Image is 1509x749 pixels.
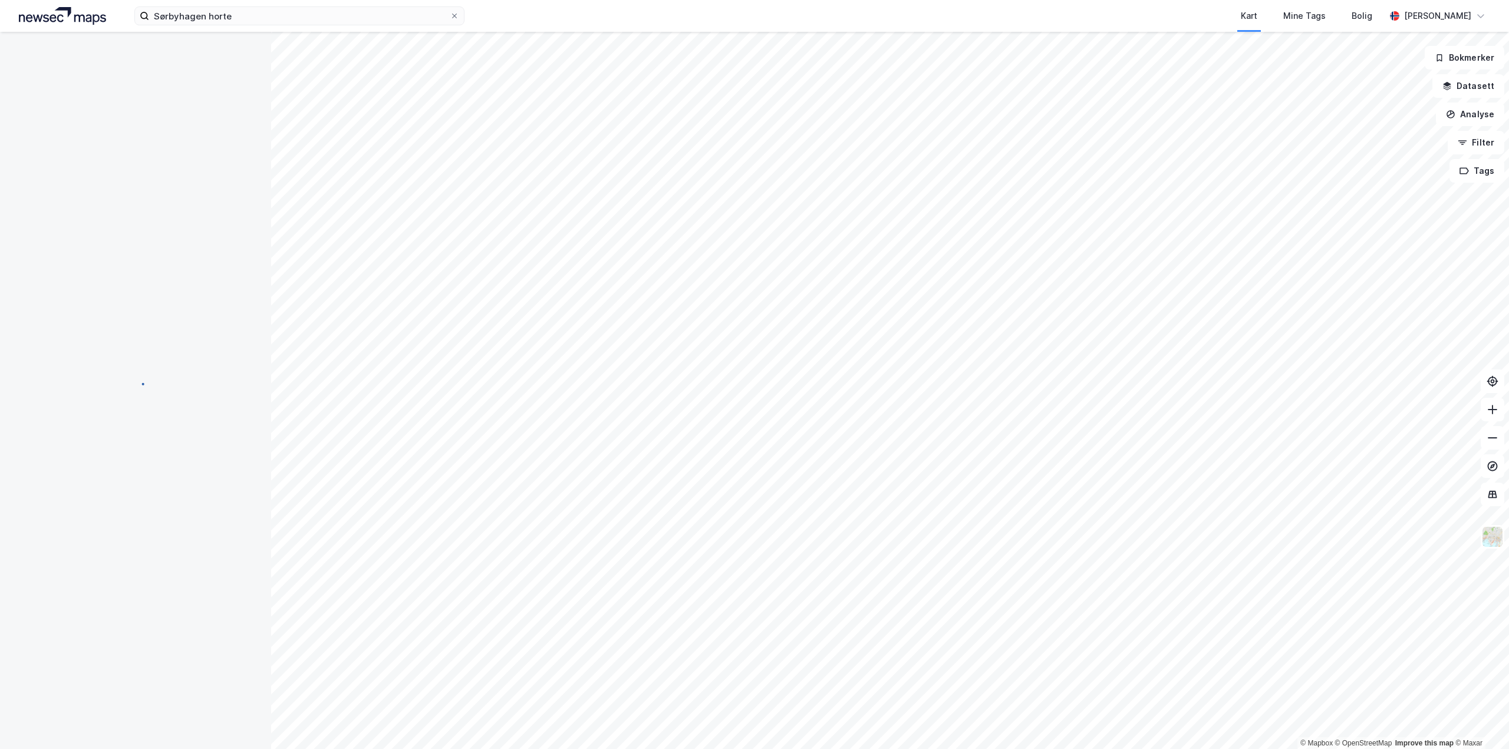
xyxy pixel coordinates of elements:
[1335,739,1392,747] a: OpenStreetMap
[1395,739,1454,747] a: Improve this map
[1432,74,1504,98] button: Datasett
[1450,692,1509,749] div: Kontrollprogram for chat
[1241,9,1257,23] div: Kart
[1425,46,1504,70] button: Bokmerker
[126,374,145,393] img: spinner.a6d8c91a73a9ac5275cf975e30b51cfb.svg
[1436,103,1504,126] button: Analyse
[149,7,450,25] input: Søk på adresse, matrikkel, gårdeiere, leietakere eller personer
[1352,9,1372,23] div: Bolig
[1449,159,1504,183] button: Tags
[1283,9,1326,23] div: Mine Tags
[1300,739,1333,747] a: Mapbox
[1481,526,1504,548] img: Z
[1450,692,1509,749] iframe: Chat Widget
[1404,9,1471,23] div: [PERSON_NAME]
[19,7,106,25] img: logo.a4113a55bc3d86da70a041830d287a7e.svg
[1448,131,1504,154] button: Filter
